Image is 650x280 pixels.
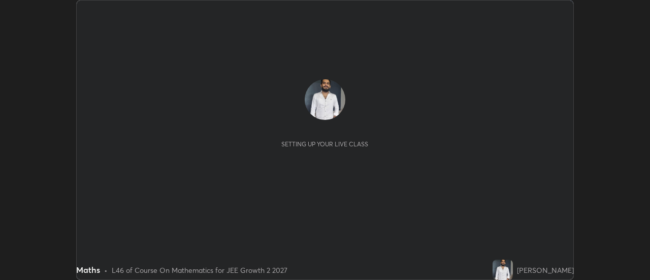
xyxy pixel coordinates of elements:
[305,79,345,120] img: 5223b9174de944a8bbe79a13f0b6fb06.jpg
[104,265,108,275] div: •
[112,265,287,275] div: L46 of Course On Mathematics for JEE Growth 2 2027
[281,140,368,148] div: Setting up your live class
[517,265,574,275] div: [PERSON_NAME]
[76,264,100,276] div: Maths
[493,260,513,280] img: 5223b9174de944a8bbe79a13f0b6fb06.jpg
